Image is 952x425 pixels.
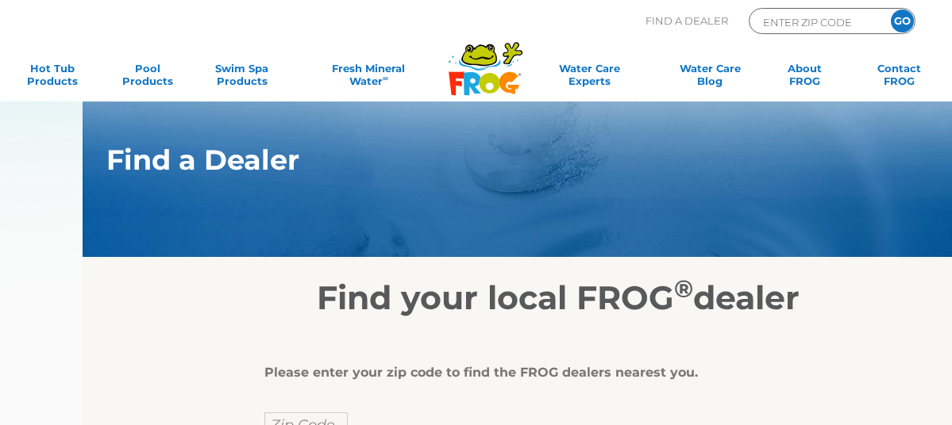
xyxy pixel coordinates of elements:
[674,274,693,304] sup: ®
[526,62,653,94] a: Water CareExperts
[205,62,279,94] a: Swim SpaProducts
[673,62,747,94] a: Water CareBlog
[646,8,728,34] p: Find A Dealer
[300,62,438,94] a: Fresh MineralWater∞
[891,10,914,33] input: GO
[862,62,936,94] a: ContactFROG
[768,62,842,94] a: AboutFROG
[16,62,90,94] a: Hot TubProducts
[264,365,839,381] div: Please enter your zip code to find the FROG dealers nearest you.
[106,144,939,176] h1: Find a Dealer
[383,74,388,82] sup: ∞
[110,62,184,94] a: PoolProducts
[761,13,869,31] input: Zip Code Form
